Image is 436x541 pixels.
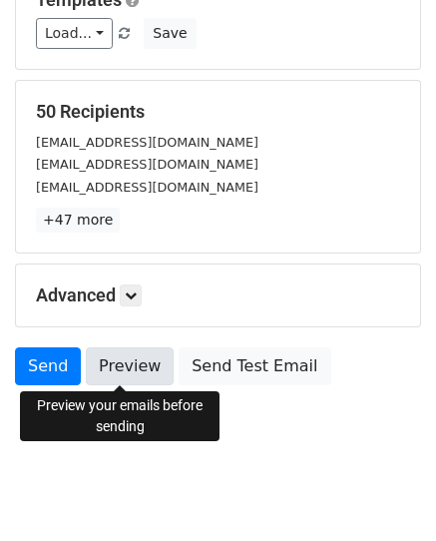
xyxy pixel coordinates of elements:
[36,284,400,306] h5: Advanced
[36,208,120,233] a: +47 more
[336,445,436,541] iframe: Chat Widget
[15,347,81,385] a: Send
[179,347,330,385] a: Send Test Email
[20,391,219,441] div: Preview your emails before sending
[36,157,258,172] small: [EMAIL_ADDRESS][DOMAIN_NAME]
[36,135,258,150] small: [EMAIL_ADDRESS][DOMAIN_NAME]
[36,180,258,195] small: [EMAIL_ADDRESS][DOMAIN_NAME]
[144,18,196,49] button: Save
[86,347,174,385] a: Preview
[36,101,400,123] h5: 50 Recipients
[36,18,113,49] a: Load...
